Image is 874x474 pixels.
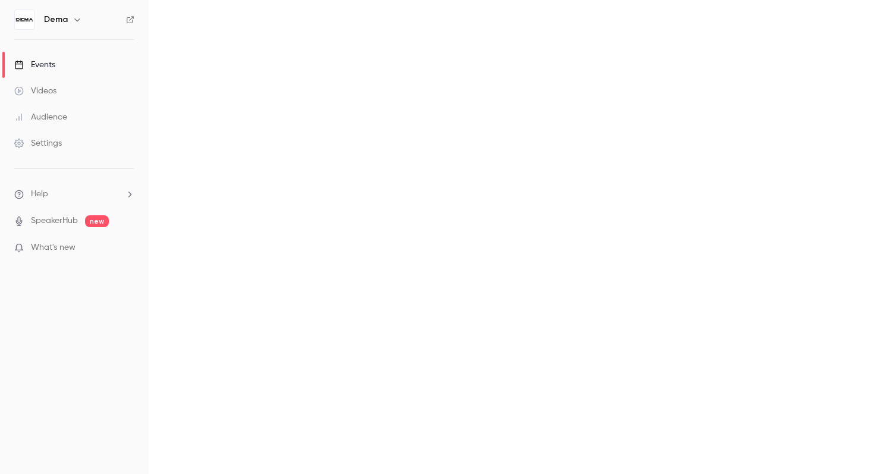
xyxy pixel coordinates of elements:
li: help-dropdown-opener [14,188,134,200]
h6: Dema [44,14,68,26]
div: Events [14,59,55,71]
span: new [85,215,109,227]
img: Dema [15,10,34,29]
a: SpeakerHub [31,215,78,227]
div: Videos [14,85,56,97]
span: Help [31,188,48,200]
span: What's new [31,241,76,254]
div: Settings [14,137,62,149]
div: Audience [14,111,67,123]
